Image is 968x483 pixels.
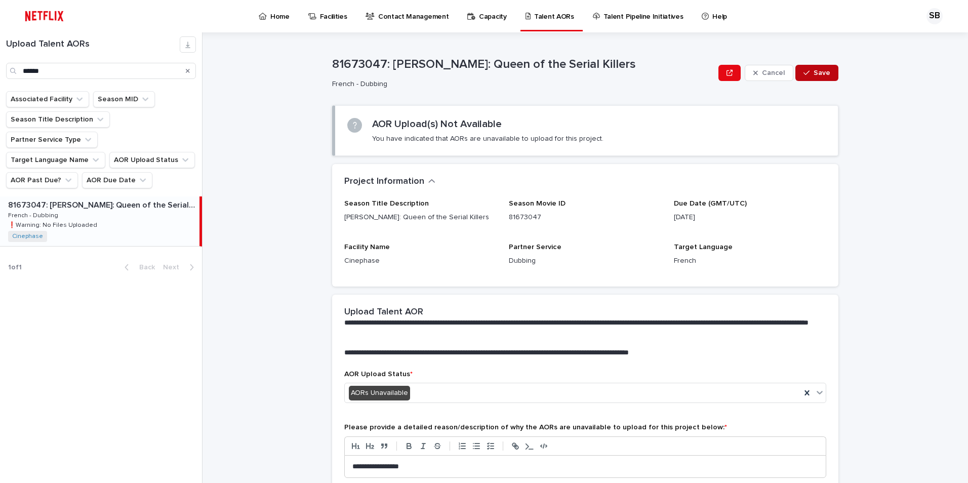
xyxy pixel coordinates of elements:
[12,233,43,240] a: Cinephase
[795,65,838,81] button: Save
[93,91,155,107] button: Season MID
[674,200,747,207] span: Due Date (GMT/UTC)
[6,172,78,188] button: AOR Past Due?
[20,6,68,26] img: ifQbXi3ZQGMSEF7WDB7W
[159,263,202,272] button: Next
[344,212,497,223] p: [PERSON_NAME]: Queen of the Serial Killers
[8,198,197,210] p: 81673047: [PERSON_NAME]: Queen of the Serial Killers
[674,256,826,266] p: French
[372,118,502,130] h2: AOR Upload(s) Not Available
[344,256,497,266] p: Cinephase
[344,307,423,318] h2: Upload Talent AOR
[344,371,413,378] span: AOR Upload Status
[509,200,566,207] span: Season Movie ID
[814,69,830,76] span: Save
[344,176,424,187] h2: Project Information
[509,212,661,223] p: 81673047
[674,244,733,251] span: Target Language
[509,244,561,251] span: Partner Service
[372,134,603,143] p: You have indicated that AORs are unavailable to upload for this project.
[344,244,390,251] span: Facility Name
[349,386,410,400] div: AORs Unavailable
[674,212,826,223] p: [DATE]
[332,80,710,89] p: French - Dubbing
[6,91,89,107] button: Associated Facility
[6,132,98,148] button: Partner Service Type
[6,39,180,50] h1: Upload Talent AORs
[109,152,195,168] button: AOR Upload Status
[762,69,785,76] span: Cancel
[8,220,99,229] p: ❗️Warning: No Files Uploaded
[6,152,105,168] button: Target Language Name
[6,111,110,128] button: Season Title Description
[8,210,60,219] p: French - Dubbing
[344,424,727,431] span: Please provide a detailed reason/description of why the AORs are unavailable to upload for this p...
[509,256,661,266] p: Dubbing
[163,264,185,271] span: Next
[332,57,714,72] p: 81673047: [PERSON_NAME]: Queen of the Serial Killers
[116,263,159,272] button: Back
[133,264,155,271] span: Back
[82,172,152,188] button: AOR Due Date
[6,63,196,79] input: Search
[745,65,793,81] button: Cancel
[344,200,429,207] span: Season Title Description
[926,8,943,24] div: SB
[344,176,435,187] button: Project Information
